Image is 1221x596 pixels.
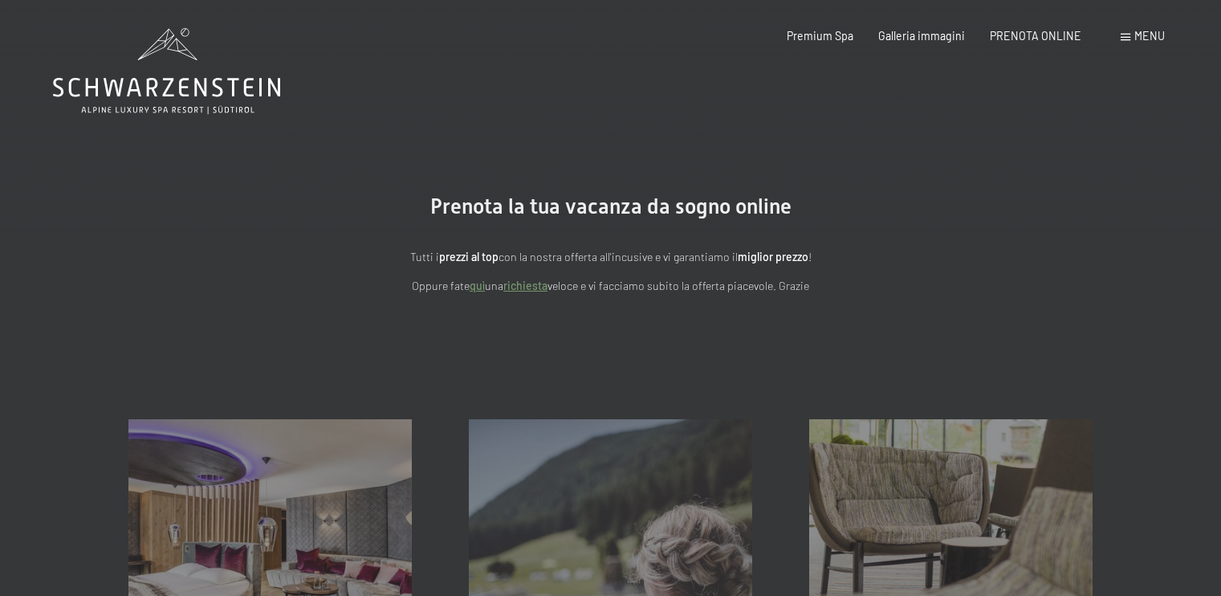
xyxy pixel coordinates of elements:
[1134,29,1165,43] span: Menu
[738,250,808,263] strong: miglior prezzo
[258,248,964,267] p: Tutti i con la nostra offerta all'incusive e vi garantiamo il !
[470,279,485,292] a: quì
[787,29,853,43] a: Premium Spa
[258,277,964,296] p: Oppure fate una veloce e vi facciamo subito la offerta piacevole. Grazie
[878,29,965,43] a: Galleria immagini
[430,194,792,218] span: Prenota la tua vacanza da sogno online
[990,29,1081,43] a: PRENOTA ONLINE
[503,279,547,292] a: richiesta
[439,250,499,263] strong: prezzi al top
